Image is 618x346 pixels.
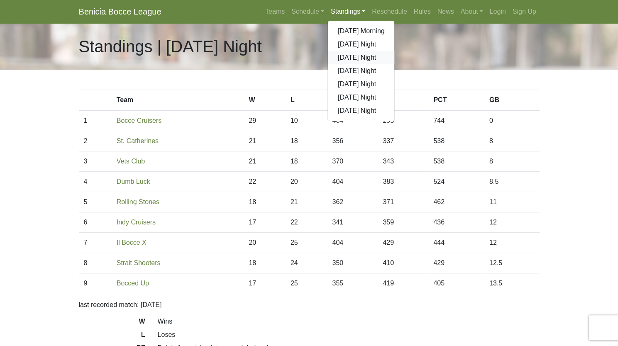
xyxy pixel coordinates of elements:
[484,172,540,192] td: 8.5
[328,38,395,51] a: [DATE] Night
[286,110,327,131] td: 10
[378,110,428,131] td: 295
[369,3,410,20] a: Reschedule
[286,253,327,273] td: 24
[244,192,286,212] td: 18
[117,137,159,144] a: St. Catherines
[244,131,286,151] td: 21
[262,3,288,20] a: Teams
[457,3,486,20] a: About
[328,78,395,91] a: [DATE] Night
[117,219,156,226] a: Indy Cruisers
[286,212,327,233] td: 22
[117,280,149,287] a: Bocced Up
[117,158,145,165] a: Vets Club
[484,233,540,253] td: 12
[484,192,540,212] td: 11
[428,172,484,192] td: 524
[117,198,159,205] a: Rolling Stones
[327,21,395,121] div: Standings
[327,192,378,212] td: 362
[117,239,147,246] a: Il Bocce X
[428,212,484,233] td: 436
[378,212,428,233] td: 359
[117,117,161,124] a: Bocce Cruisers
[428,273,484,294] td: 405
[509,3,540,20] a: Sign Up
[117,178,150,185] a: Dumb Luck
[244,151,286,172] td: 21
[79,192,112,212] td: 5
[428,192,484,212] td: 462
[79,212,112,233] td: 6
[117,259,161,266] a: Strait Shooters
[244,273,286,294] td: 17
[327,212,378,233] td: 341
[244,172,286,192] td: 22
[378,192,428,212] td: 371
[244,110,286,131] td: 29
[327,131,378,151] td: 356
[286,172,327,192] td: 20
[286,151,327,172] td: 18
[327,233,378,253] td: 404
[486,3,509,20] a: Login
[428,233,484,253] td: 444
[328,104,395,117] a: [DATE] Night
[73,330,151,343] dt: L
[79,253,112,273] td: 8
[79,300,540,310] p: last recorded match: [DATE]
[328,91,395,104] a: [DATE] Night
[327,172,378,192] td: 404
[434,3,457,20] a: News
[327,273,378,294] td: 355
[428,151,484,172] td: 538
[286,90,327,111] th: L
[327,253,378,273] td: 350
[484,90,540,111] th: GB
[79,172,112,192] td: 4
[286,233,327,253] td: 25
[484,110,540,131] td: 0
[428,110,484,131] td: 744
[378,90,428,111] th: PA
[327,110,378,131] td: 404
[378,253,428,273] td: 410
[244,90,286,111] th: W
[378,172,428,192] td: 383
[244,253,286,273] td: 18
[79,37,262,56] h1: Standings | [DATE] Night
[484,151,540,172] td: 8
[484,273,540,294] td: 13.5
[328,51,395,64] a: [DATE] Night
[378,131,428,151] td: 337
[484,253,540,273] td: 12.5
[244,212,286,233] td: 17
[286,131,327,151] td: 18
[484,131,540,151] td: 8
[112,90,244,111] th: Team
[378,273,428,294] td: 419
[73,317,151,330] dt: W
[79,131,112,151] td: 2
[428,253,484,273] td: 429
[378,151,428,172] td: 343
[428,131,484,151] td: 538
[244,233,286,253] td: 20
[327,151,378,172] td: 370
[79,3,161,20] a: Benicia Bocce League
[286,273,327,294] td: 25
[286,192,327,212] td: 21
[327,3,369,20] a: Standings
[79,151,112,172] td: 3
[328,64,395,78] a: [DATE] Night
[79,273,112,294] td: 9
[484,212,540,233] td: 12
[428,90,484,111] th: PCT
[328,24,395,38] a: [DATE] Morning
[378,233,428,253] td: 429
[79,233,112,253] td: 7
[79,110,112,131] td: 1
[410,3,434,20] a: Rules
[151,330,546,340] dd: Loses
